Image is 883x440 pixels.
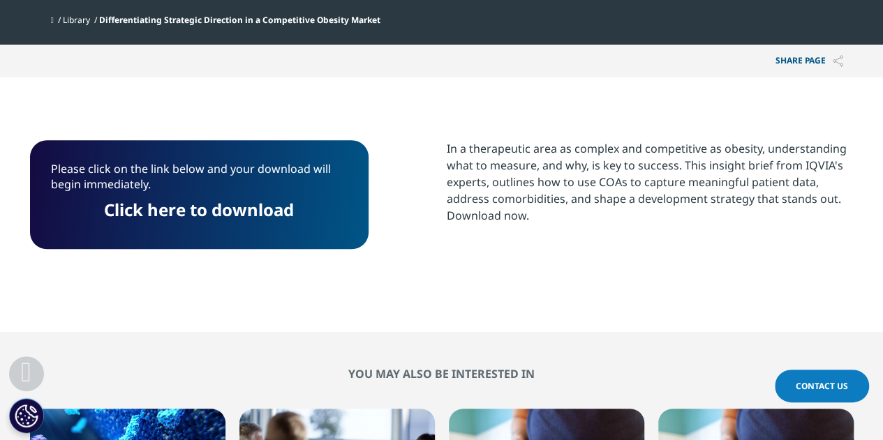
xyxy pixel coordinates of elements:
[833,55,843,67] img: Share PAGE
[775,370,869,402] a: Contact Us
[104,198,294,221] a: Click here to download
[63,14,90,26] a: Library
[51,161,348,202] p: Please click on the link below and your download will begin immediately.
[796,380,848,392] span: Contact Us
[99,14,380,26] span: Differentiating Strategic Direction in a Competitive Obesity Market
[9,398,44,433] button: Cookies Settings
[447,140,854,234] p: In a therapeutic area as complex and competitive as obesity, understanding what to measure, and w...
[765,45,854,77] button: Share PAGEShare PAGE
[30,367,854,381] h2: You may also be interested in
[765,45,854,77] p: Share PAGE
